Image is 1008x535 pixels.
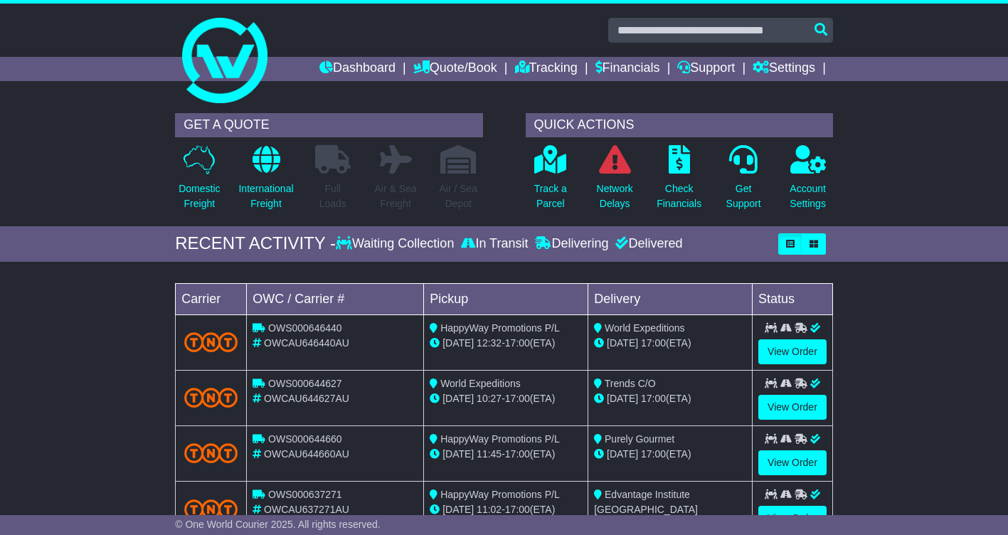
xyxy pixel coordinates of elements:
p: Network Delays [597,181,633,211]
p: Track a Parcel [534,181,567,211]
div: Waiting Collection [336,236,457,252]
img: TNT_Domestic.png [184,499,238,519]
span: OWS000646440 [268,322,342,334]
p: Full Loads [315,181,351,211]
a: NetworkDelays [596,144,634,219]
span: 17:00 [641,337,666,349]
a: Track aParcel [534,144,568,219]
p: International Freight [238,181,293,211]
span: 10:27 [477,393,502,404]
a: InternationalFreight [238,144,294,219]
span: 11:02 [477,504,502,515]
p: Get Support [726,181,761,211]
span: 17:00 [505,393,530,404]
img: TNT_Domestic.png [184,332,238,351]
span: [DATE] [607,393,638,404]
div: GET A QUOTE [175,113,482,137]
td: OWC / Carrier # [247,283,424,314]
p: Air & Sea Freight [374,181,416,211]
a: Support [677,57,735,81]
p: Check Financials [657,181,701,211]
div: (ETA) [594,391,746,406]
div: - (ETA) [430,391,582,406]
span: [DATE] [607,337,638,349]
span: 17:00 [641,448,666,460]
td: Delivery [588,283,753,314]
a: View Order [758,450,827,475]
a: Quote/Book [413,57,497,81]
div: (ETA) [594,336,746,351]
span: Edvantage Institute [GEOGRAPHIC_DATA] [594,489,698,515]
span: 17:00 [505,448,530,460]
span: 12:32 [477,337,502,349]
div: Delivering [531,236,612,252]
a: CheckFinancials [656,144,702,219]
div: QUICK ACTIONS [526,113,833,137]
span: HappyWay Promotions P/L [440,433,560,445]
a: View Order [758,395,827,420]
span: OWCAU637271AU [264,504,349,515]
div: In Transit [457,236,531,252]
a: DomesticFreight [178,144,221,219]
span: [DATE] [442,448,474,460]
span: OWS000644627 [268,378,342,389]
div: - (ETA) [430,502,582,517]
span: Purely Gourmet [605,433,674,445]
td: Pickup [424,283,588,314]
div: - (ETA) [430,447,582,462]
span: [DATE] [442,504,474,515]
a: Tracking [515,57,578,81]
td: Status [753,283,833,314]
span: 17:00 [641,393,666,404]
span: [DATE] [607,448,638,460]
a: View Order [758,506,827,531]
span: 17:00 [505,337,530,349]
span: HappyWay Promotions P/L [440,489,560,500]
span: Trends C/O [605,378,656,389]
span: OWS000637271 [268,489,342,500]
span: 11:45 [477,448,502,460]
a: Dashboard [319,57,396,81]
span: OWCAU644660AU [264,448,349,460]
span: OWCAU646440AU [264,337,349,349]
span: OWS000644660 [268,433,342,445]
a: View Order [758,339,827,364]
span: World Expeditions [440,378,521,389]
p: Domestic Freight [179,181,220,211]
a: GetSupport [726,144,762,219]
div: (ETA) [594,447,746,462]
a: Settings [753,57,815,81]
span: World Expeditions [605,322,685,334]
span: HappyWay Promotions P/L [440,322,560,334]
span: [DATE] [442,337,474,349]
span: OWCAU644627AU [264,393,349,404]
p: Account Settings [790,181,826,211]
div: RECENT ACTIVITY - [175,233,336,254]
img: TNT_Domestic.png [184,388,238,407]
p: Air / Sea Depot [439,181,477,211]
span: [DATE] [442,393,474,404]
td: Carrier [176,283,247,314]
img: TNT_Domestic.png [184,443,238,462]
div: - (ETA) [430,336,582,351]
a: Financials [595,57,660,81]
span: 17:00 [505,504,530,515]
a: AccountSettings [789,144,827,219]
span: © One World Courier 2025. All rights reserved. [175,519,381,530]
div: Delivered [612,236,682,252]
